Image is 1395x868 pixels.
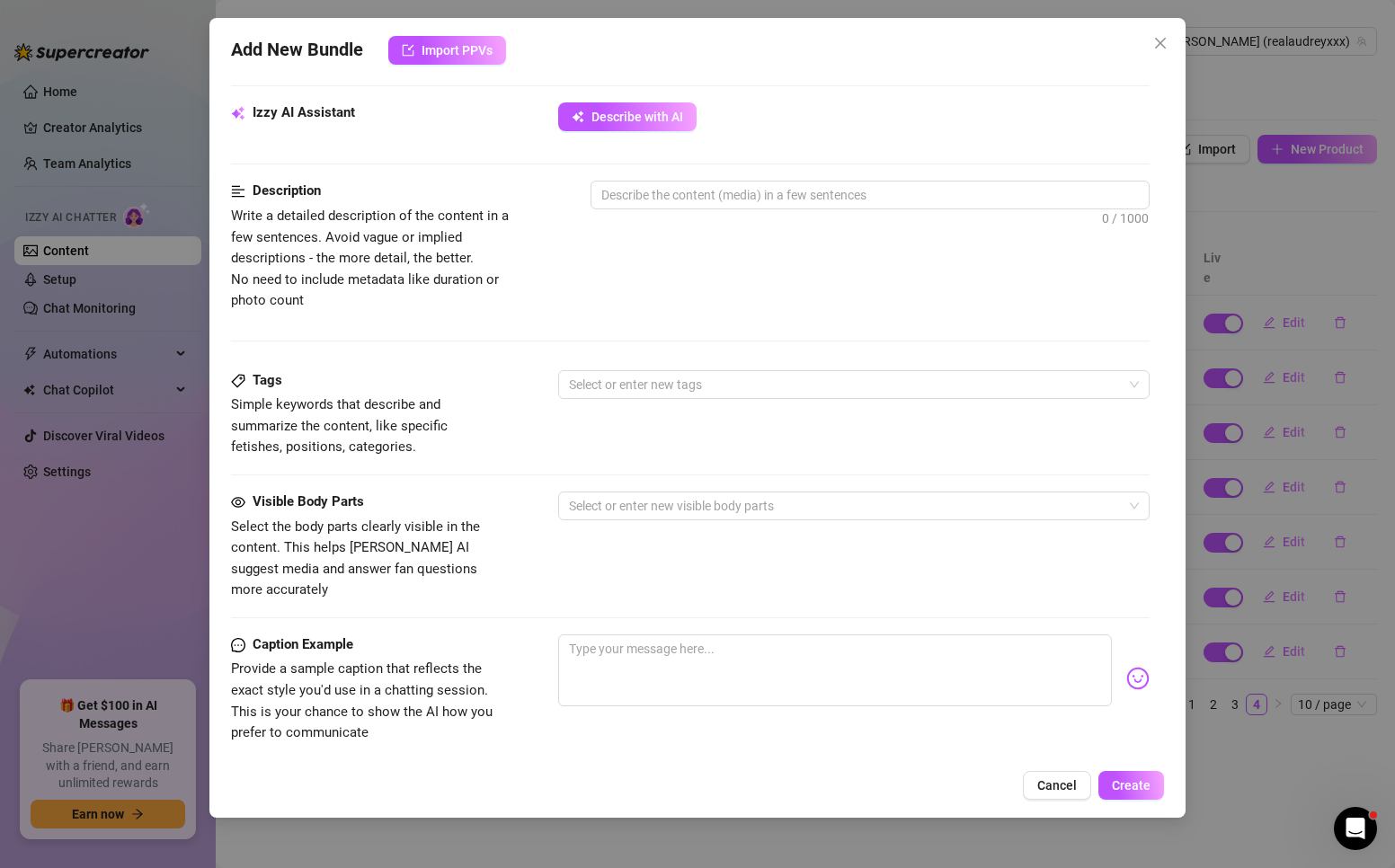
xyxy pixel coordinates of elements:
[231,660,493,740] span: Provide a sample caption that reflects the exact style you'd use in a chatting session. This is y...
[558,102,697,131] button: Describe with AI
[231,634,245,656] span: message
[253,636,353,652] strong: Caption Example
[1098,771,1164,800] button: Create
[1146,36,1175,50] span: Close
[402,44,414,57] span: import
[1112,778,1151,793] span: Create
[422,43,493,58] span: Import PPVs
[591,110,683,124] span: Describe with AI
[231,495,245,509] span: eye
[231,396,448,455] span: Simple keywords that describe and summarize the content, like specific fetishes, positions, categ...
[1153,36,1168,50] span: close
[1126,667,1150,690] img: svg%3e
[231,181,245,202] span: align-left
[388,36,506,65] button: Import PPVs
[1023,771,1091,800] button: Cancel
[231,36,363,65] span: Add New Bundle
[253,104,355,120] strong: Izzy AI Assistant
[1146,29,1175,58] button: Close
[231,518,480,598] span: Select the body parts clearly visible in the content. This helps [PERSON_NAME] AI suggest media a...
[253,182,321,199] strong: Description
[253,493,364,509] strong: Visible Body Parts
[1334,807,1377,850] iframe: Intercom live chat
[253,372,282,388] strong: Tags
[231,208,509,308] span: Write a detailed description of the content in a few sentences. Avoid vague or implied descriptio...
[231,374,245,388] span: tag
[1037,778,1077,793] span: Cancel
